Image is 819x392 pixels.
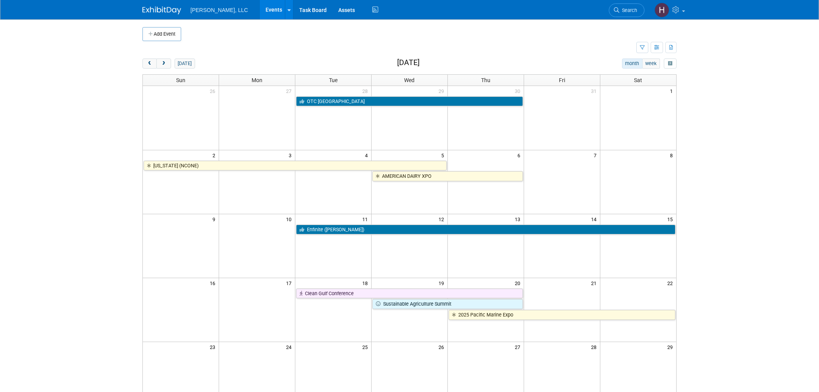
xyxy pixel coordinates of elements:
[372,171,523,181] a: AMERICAN DAIRY XPO
[296,289,523,299] a: Clean Gulf Conference
[590,214,600,224] span: 14
[296,225,675,235] a: Enfinite ([PERSON_NAME])
[190,7,248,13] span: [PERSON_NAME], LLC
[252,77,262,83] span: Mon
[590,86,600,96] span: 31
[404,77,415,83] span: Wed
[142,58,157,69] button: prev
[212,214,219,224] span: 9
[212,150,219,160] span: 2
[619,7,637,13] span: Search
[593,150,600,160] span: 7
[642,58,660,69] button: week
[176,77,185,83] span: Sun
[142,27,181,41] button: Add Event
[285,278,295,288] span: 17
[634,77,642,83] span: Sat
[514,278,524,288] span: 20
[590,278,600,288] span: 21
[449,310,675,320] a: 2025 Pacific Marine Expo
[622,58,643,69] button: month
[590,342,600,352] span: 28
[669,86,676,96] span: 1
[667,342,676,352] span: 29
[288,150,295,160] span: 3
[514,342,524,352] span: 27
[559,77,565,83] span: Fri
[669,150,676,160] span: 8
[438,86,447,96] span: 29
[517,150,524,160] span: 6
[372,299,523,309] a: Sustainable Agriculture Summit
[296,96,523,107] a: OTC [GEOGRAPHIC_DATA]
[364,150,371,160] span: 4
[664,58,677,69] button: myCustomButton
[362,278,371,288] span: 18
[156,58,171,69] button: next
[397,58,420,67] h2: [DATE]
[362,86,371,96] span: 28
[209,86,219,96] span: 26
[209,278,219,288] span: 16
[609,3,644,17] a: Search
[285,342,295,352] span: 24
[440,150,447,160] span: 5
[175,58,195,69] button: [DATE]
[209,342,219,352] span: 23
[362,214,371,224] span: 11
[329,77,338,83] span: Tue
[144,161,447,171] a: [US_STATE] (NCONE)
[438,214,447,224] span: 12
[667,214,676,224] span: 15
[667,278,676,288] span: 22
[285,86,295,96] span: 27
[514,214,524,224] span: 13
[655,3,669,17] img: Hannah Mulholland
[481,77,490,83] span: Thu
[285,214,295,224] span: 10
[142,7,181,14] img: ExhibitDay
[438,278,447,288] span: 19
[438,342,447,352] span: 26
[514,86,524,96] span: 30
[362,342,371,352] span: 25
